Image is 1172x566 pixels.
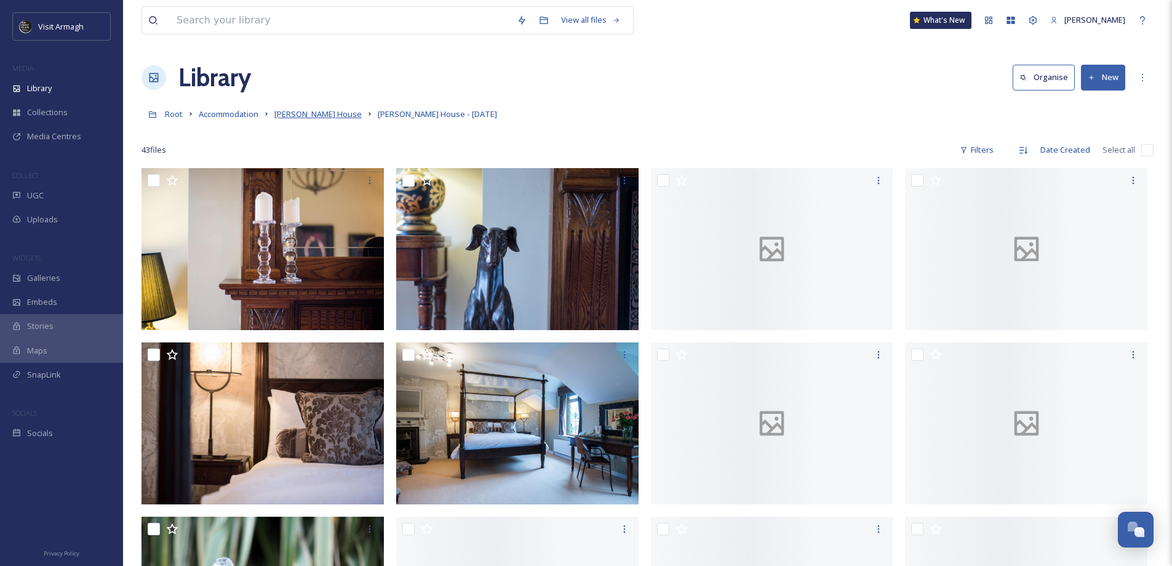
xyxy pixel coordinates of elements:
[20,20,32,33] img: THE-FIRST-PLACE-VISIT-ARMAGH.COM-BLACK.jpg
[199,107,258,121] a: Accommodation
[178,59,251,96] a: Library
[1081,65,1125,90] button: New
[378,107,497,121] a: [PERSON_NAME] House - [DATE]
[165,107,183,121] a: Root
[142,168,384,330] img: Tony Pleavin Blackwell House April 2021 5.jpg
[12,253,41,262] span: WIDGETS
[27,214,58,225] span: Uploads
[1013,65,1075,90] button: Organise
[165,108,183,119] span: Root
[555,8,627,32] a: View all files
[1044,8,1131,32] a: [PERSON_NAME]
[378,108,497,119] span: [PERSON_NAME] House - [DATE]
[12,171,39,180] span: COLLECT
[12,408,37,418] span: SOCIALS
[44,549,79,557] span: Privacy Policy
[12,63,34,73] span: MEDIA
[142,144,166,156] span: 43 file s
[274,108,362,119] span: [PERSON_NAME] House
[27,427,53,439] span: Socials
[27,190,44,201] span: UGC
[1102,144,1135,156] span: Select all
[27,320,54,332] span: Stories
[1064,14,1125,25] span: [PERSON_NAME]
[1034,138,1096,162] div: Date Created
[954,138,1000,162] div: Filters
[170,7,511,34] input: Search your library
[396,168,639,330] img: Tony Pleavin Blackwell House April 2023 6.jpg
[27,345,47,357] span: Maps
[274,107,362,121] a: [PERSON_NAME] House
[199,108,258,119] span: Accommodation
[1118,512,1154,548] button: Open Chat
[27,369,61,381] span: SnapLink
[910,12,971,29] a: What's New
[27,107,68,118] span: Collections
[44,545,79,560] a: Privacy Policy
[27,131,81,142] span: Media Centres
[38,21,84,32] span: Visit Armagh
[27,296,57,308] span: Embeds
[396,342,639,504] img: Tony Pleavin Blackwell House April 2021 1.jpg
[27,272,60,284] span: Galleries
[1013,65,1081,90] a: Organise
[27,83,52,94] span: Library
[142,342,384,504] img: Tony Pleavin Blackwell House April 2021 4.jpg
